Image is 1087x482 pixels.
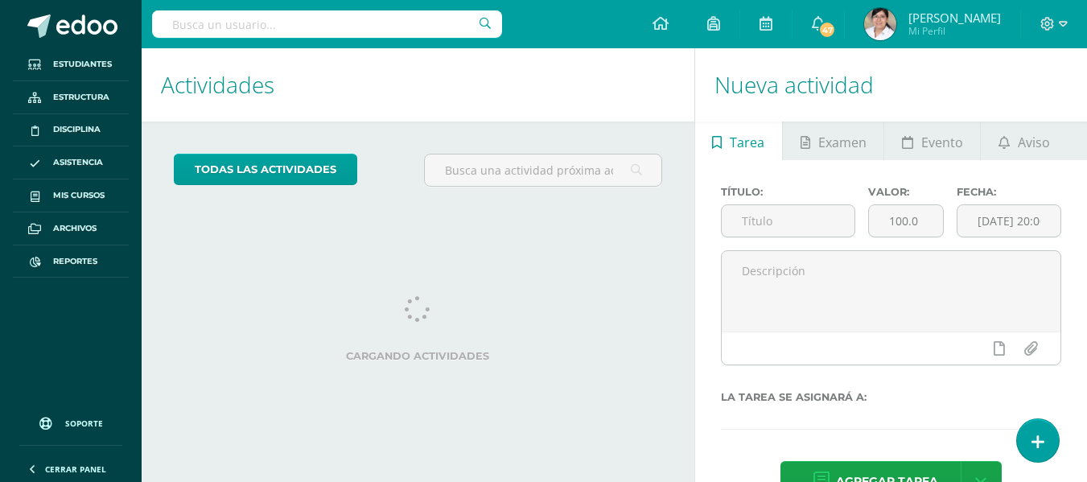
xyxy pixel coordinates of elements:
[53,255,97,268] span: Reportes
[13,245,129,278] a: Reportes
[53,156,103,169] span: Asistencia
[53,222,97,235] span: Archivos
[721,391,1061,403] label: La tarea se asignará a:
[13,146,129,179] a: Asistencia
[13,48,129,81] a: Estudiantes
[957,186,1061,198] label: Fecha:
[722,205,854,237] input: Título
[152,10,502,38] input: Busca un usuario...
[13,81,129,114] a: Estructura
[19,402,122,441] a: Soporte
[730,123,764,162] span: Tarea
[908,24,1001,38] span: Mi Perfil
[174,350,662,362] label: Cargando actividades
[45,463,106,475] span: Cerrar panel
[425,154,661,186] input: Busca una actividad próxima aquí...
[884,122,980,160] a: Evento
[53,189,105,202] span: Mis cursos
[721,186,855,198] label: Título:
[53,58,112,71] span: Estudiantes
[161,48,675,122] h1: Actividades
[1018,123,1050,162] span: Aviso
[869,205,943,237] input: Puntos máximos
[783,122,883,160] a: Examen
[908,10,1001,26] span: [PERSON_NAME]
[65,418,103,429] span: Soporte
[921,123,963,162] span: Evento
[13,114,129,147] a: Disciplina
[818,123,867,162] span: Examen
[981,122,1067,160] a: Aviso
[13,179,129,212] a: Mis cursos
[818,21,836,39] span: 47
[695,122,782,160] a: Tarea
[53,91,109,104] span: Estructura
[53,123,101,136] span: Disciplina
[868,186,944,198] label: Valor:
[13,212,129,245] a: Archivos
[864,8,896,40] img: 81b4b96153a5e26d3d090ab20a7281c5.png
[174,154,357,185] a: todas las Actividades
[957,205,1060,237] input: Fecha de entrega
[714,48,1068,122] h1: Nueva actividad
